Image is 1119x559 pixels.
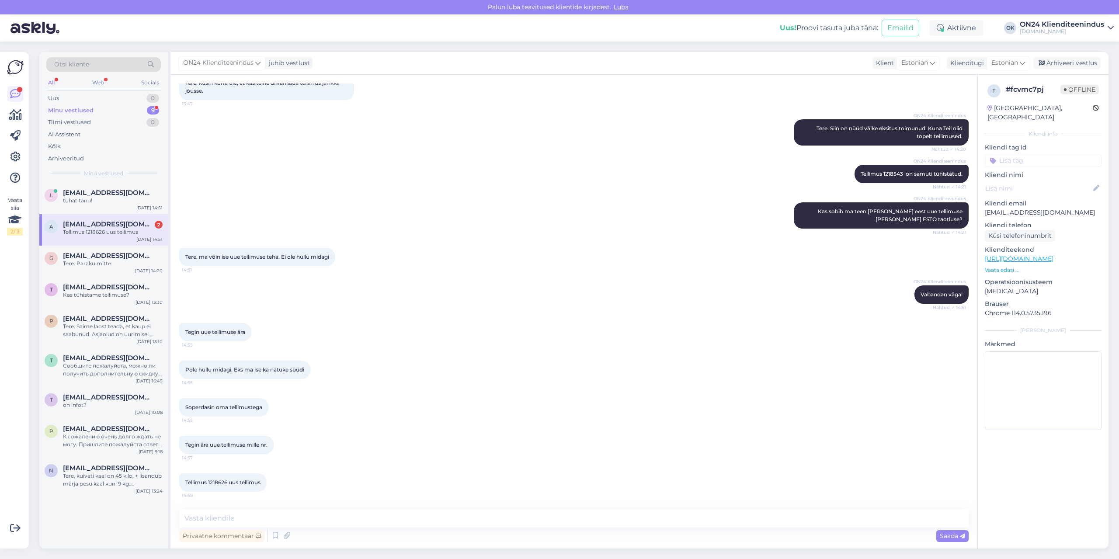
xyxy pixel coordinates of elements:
p: Chrome 114.0.5735.196 [985,309,1102,318]
div: Klient [872,59,894,68]
div: [DATE] 9:18 [139,448,163,455]
div: All [46,77,56,88]
span: 14:51 [182,267,215,273]
span: toomas.raist@gmail.com [63,283,154,291]
div: 0 [146,118,159,127]
div: ON24 Klienditeenindus [1020,21,1104,28]
div: Arhiveeri vestlus [1033,57,1101,69]
div: Klienditugi [947,59,984,68]
div: Web [90,77,106,88]
p: [MEDICAL_DATA] [985,287,1102,296]
span: piret.piiroja.777@gmail.ee [63,315,154,323]
span: Nähtud ✓ 14:21 [933,184,966,190]
span: trulling@mail.ru [63,354,154,362]
span: Nähtud ✓ 14:20 [931,146,966,153]
div: tuhat tänu! [63,197,163,205]
div: Küsi telefoninumbrit [985,230,1055,242]
span: grosselisabeth16@gmail.com [63,252,154,260]
div: [DATE] 13:10 [136,338,163,345]
a: ON24 Klienditeenindus[DOMAIN_NAME] [1020,21,1114,35]
div: Kliendi info [985,130,1102,138]
div: [DATE] 14:51 [136,205,163,211]
div: 9 [147,106,159,115]
div: juhib vestlust [265,59,310,68]
div: [GEOGRAPHIC_DATA], [GEOGRAPHIC_DATA] [987,104,1093,122]
input: Lisa tag [985,154,1102,167]
span: 14:55 [182,342,215,348]
span: ON24 Klienditeenindus [914,195,966,202]
span: Saada [940,532,965,540]
span: Offline [1060,85,1099,94]
span: Nähtud ✓ 14:51 [933,304,966,311]
div: Tellimus 1218626 uus tellimus [63,228,163,236]
div: [DOMAIN_NAME] [1020,28,1104,35]
p: [EMAIL_ADDRESS][DOMAIN_NAME] [985,208,1102,217]
div: Kas tühistame tellimuse? [63,291,163,299]
span: 14:57 [182,455,215,461]
div: Tiimi vestlused [48,118,91,127]
span: nele.mandla@gmail.com [63,464,154,472]
div: Vaata siia [7,196,23,236]
div: on infot? [63,401,163,409]
img: Askly Logo [7,59,24,76]
span: p [49,318,53,324]
span: t [50,357,53,364]
span: annely.karu@mail.ee [63,220,154,228]
div: AI Assistent [48,130,80,139]
div: 2 [155,221,163,229]
span: Luba [611,3,631,11]
span: Tegin ära uue tellimuse mille nr. [185,441,268,448]
span: Pavelumb@gmail.com [63,425,154,433]
span: Pole hullu midagi. Eks ma ise ka natuke süüdi [185,366,304,373]
span: liisa2201@gmail.com [63,189,154,197]
div: Tere. Paraku mitte. [63,260,163,267]
span: t [50,396,53,403]
p: Operatsioonisüsteem [985,278,1102,287]
div: [PERSON_NAME] [985,326,1102,334]
span: Estonian [901,58,928,68]
span: Tegin uue tellimuse ära [185,329,245,335]
span: l [50,192,53,198]
span: ON24 Klienditeenindus [914,112,966,119]
span: tiia069@gmail.com [63,393,154,401]
span: ON24 Klienditeenindus [914,158,966,164]
span: t [50,286,53,293]
span: Tere, ma võin ise uue tellimuse teha. Ei ole hullu midagi [185,253,329,260]
div: 2 / 3 [7,228,23,236]
input: Lisa nimi [985,184,1091,193]
span: Vabandan väga! [921,291,963,298]
div: Minu vestlused [48,106,94,115]
span: 14:55 [182,417,215,424]
p: Kliendi email [985,199,1102,208]
p: Klienditeekond [985,245,1102,254]
span: Tere. Siin on nüüd väike eksitus toimunud. Kuna Teil olid topelt tellimused. [817,125,964,139]
span: ON24 Klienditeenindus [183,58,254,68]
span: a [49,223,53,230]
div: [DATE] 13:24 [136,488,163,494]
span: 13:47 [182,101,215,107]
p: Kliendi telefon [985,221,1102,230]
span: f [992,87,996,94]
p: Kliendi tag'id [985,143,1102,152]
span: g [49,255,53,261]
span: Soperdasin oma tellimustega [185,404,262,410]
p: Brauser [985,299,1102,309]
div: К сожалению очень долго ждать не могу. Пришлите пожалуйста ответ на почте [EMAIL_ADDRESS][DOMAIN_... [63,433,163,448]
div: OK [1004,22,1016,34]
div: Uus [48,94,59,103]
span: Tellimus 1218543 on samuti tühistatud. [861,170,963,177]
div: 0 [146,94,159,103]
div: [DATE] 14:51 [136,236,163,243]
a: [URL][DOMAIN_NAME] [985,255,1053,263]
div: [DATE] 16:45 [136,378,163,384]
span: n [49,467,53,474]
div: Arhiveeritud [48,154,84,163]
p: Vaata edasi ... [985,266,1102,274]
span: ON24 Klienditeenindus [914,278,966,285]
span: 14:58 [182,492,215,499]
span: P [49,428,53,434]
div: Aktiivne [930,20,983,36]
div: Tere. Saime laost teada, et kaup ei saabunud. Asjaolud on uurimisel. Anname Teile koheselt teada,... [63,323,163,338]
p: Kliendi nimi [985,170,1102,180]
button: Emailid [882,20,919,36]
